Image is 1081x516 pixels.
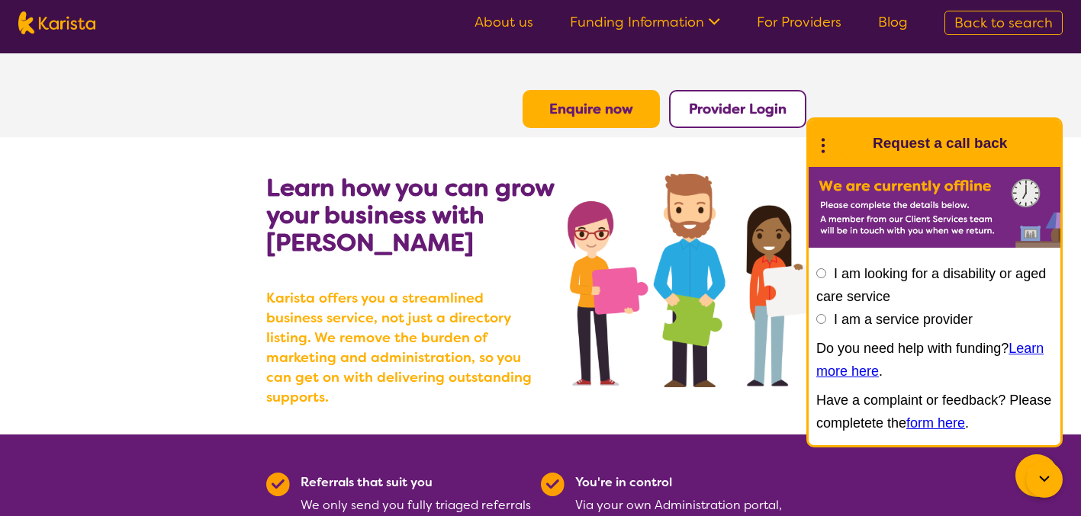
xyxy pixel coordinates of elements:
[266,171,554,258] b: Learn how you can grow your business with [PERSON_NAME]
[1015,454,1058,497] button: Channel Menu
[669,90,806,128] button: Provider Login
[833,128,864,159] img: Karista
[541,473,565,496] img: Tick
[954,14,1053,32] span: Back to search
[18,11,95,34] img: Karista logo
[568,174,815,387] img: grow your business with Karista
[689,100,787,118] a: Provider Login
[878,13,908,31] a: Blog
[570,13,720,31] a: Funding Information
[266,473,290,496] img: Tick
[816,389,1053,434] p: Have a complaint or feedback? Please completete the .
[816,337,1053,383] p: Do you need help with funding? .
[873,132,1007,155] h1: Request a call back
[906,415,965,431] a: form here
[834,312,973,327] label: I am a service provider
[816,266,1046,304] label: I am looking for a disability or aged care service
[549,100,633,118] a: Enquire now
[575,474,672,490] b: You're in control
[757,13,841,31] a: For Providers
[944,11,1063,35] a: Back to search
[475,13,533,31] a: About us
[809,167,1060,248] img: Karista offline chat form to request call back
[266,288,541,407] b: Karista offers you a streamlined business service, not just a directory listing. We remove the bu...
[523,90,660,128] button: Enquire now
[301,474,433,490] b: Referrals that suit you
